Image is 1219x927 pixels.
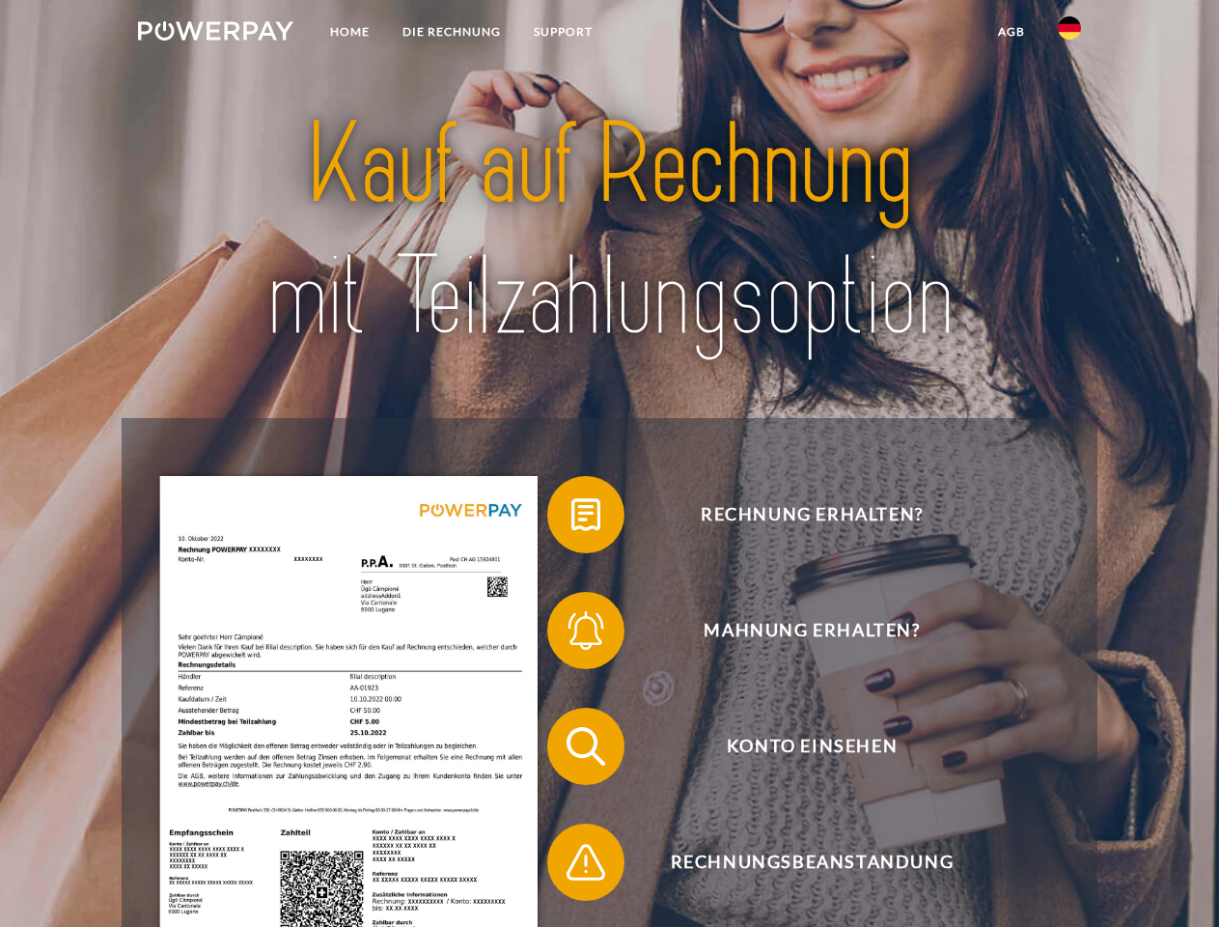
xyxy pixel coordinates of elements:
button: Konto einsehen [547,708,1049,785]
a: Home [314,14,386,49]
button: Rechnung erhalten? [547,476,1049,553]
a: DIE RECHNUNG [386,14,517,49]
button: Mahnung erhalten? [547,592,1049,669]
img: qb_warning.svg [562,838,610,886]
span: Rechnung erhalten? [575,476,1048,553]
a: SUPPORT [517,14,609,49]
img: qb_search.svg [562,722,610,771]
span: Mahnung erhalten? [575,592,1048,669]
span: Konto einsehen [575,708,1048,785]
img: logo-powerpay-white.svg [138,21,293,41]
img: title-powerpay_de.svg [184,93,1035,370]
a: agb [982,14,1041,49]
img: de [1058,16,1081,40]
img: qb_bill.svg [562,491,610,539]
button: Rechnungsbeanstandung [547,824,1049,901]
span: Rechnungsbeanstandung [575,824,1048,901]
img: qb_bell.svg [562,606,610,655]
